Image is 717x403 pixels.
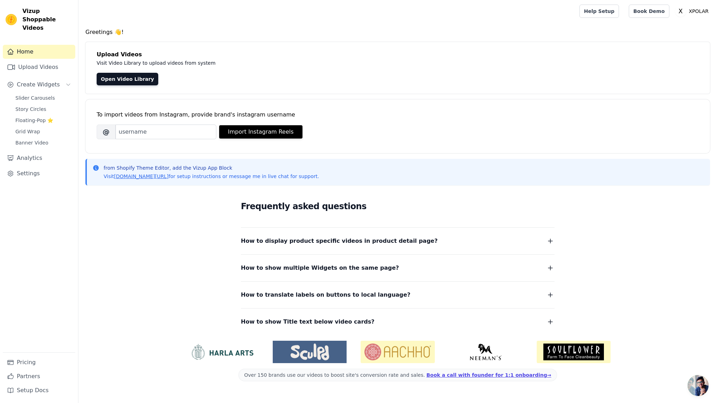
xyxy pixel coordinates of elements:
[11,93,75,103] a: Slider Carousels
[241,236,438,246] span: How to display product specific videos in product detail page?
[15,128,40,135] span: Grid Wrap
[104,164,319,171] p: from Shopify Theme Editor, add the Vizup App Block
[15,106,46,113] span: Story Circles
[15,117,53,124] span: Floating-Pop ⭐
[241,236,555,246] button: How to display product specific videos in product detail page?
[686,5,711,17] p: XPOLAR
[3,78,75,92] button: Create Widgets
[185,344,259,360] img: HarlaArts
[97,73,158,85] a: Open Video Library
[97,59,410,67] p: Visit Video Library to upload videos from system
[629,5,669,18] a: Book Demo
[241,199,555,213] h2: Frequently asked questions
[15,94,55,101] span: Slider Carousels
[3,151,75,165] a: Analytics
[22,7,72,32] span: Vizup Shoppable Videos
[241,317,555,327] button: How to show Title text below video cards?
[678,8,683,15] text: X
[97,125,116,139] span: @
[17,80,60,89] span: Create Widgets
[675,5,711,17] button: X XPOLAR
[241,290,555,300] button: How to translate labels on buttons to local language?
[104,173,319,180] p: Visit for setup instructions or message me in live chat for support.
[11,104,75,114] a: Story Circles
[6,14,17,25] img: Vizup
[3,369,75,383] a: Partners
[3,383,75,397] a: Setup Docs
[241,290,410,300] span: How to translate labels on buttons to local language?
[114,174,169,179] a: [DOMAIN_NAME][URL]
[579,5,619,18] a: Help Setup
[11,138,75,148] a: Banner Video
[426,372,551,378] a: Book a call with founder for 1:1 onboarding
[361,341,434,363] img: Aachho
[688,375,709,396] div: 开放式聊天
[219,125,302,139] button: Import Instagram Reels
[241,317,375,327] span: How to show Title text below video cards?
[449,344,523,360] img: Neeman's
[11,127,75,136] a: Grid Wrap
[241,263,555,273] button: How to show multiple Widgets on the same page?
[273,344,347,360] img: Sculpd US
[85,28,710,36] h4: Greetings 👋!
[97,50,699,59] h4: Upload Videos
[116,125,216,139] input: username
[11,115,75,125] a: Floating-Pop ⭐
[3,167,75,181] a: Settings
[3,45,75,59] a: Home
[3,355,75,369] a: Pricing
[241,263,399,273] span: How to show multiple Widgets on the same page?
[97,111,699,119] div: To import videos from Instagram, provide brand's instagram username
[3,60,75,74] a: Upload Videos
[15,139,48,146] span: Banner Video
[537,341,611,363] img: Soulflower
